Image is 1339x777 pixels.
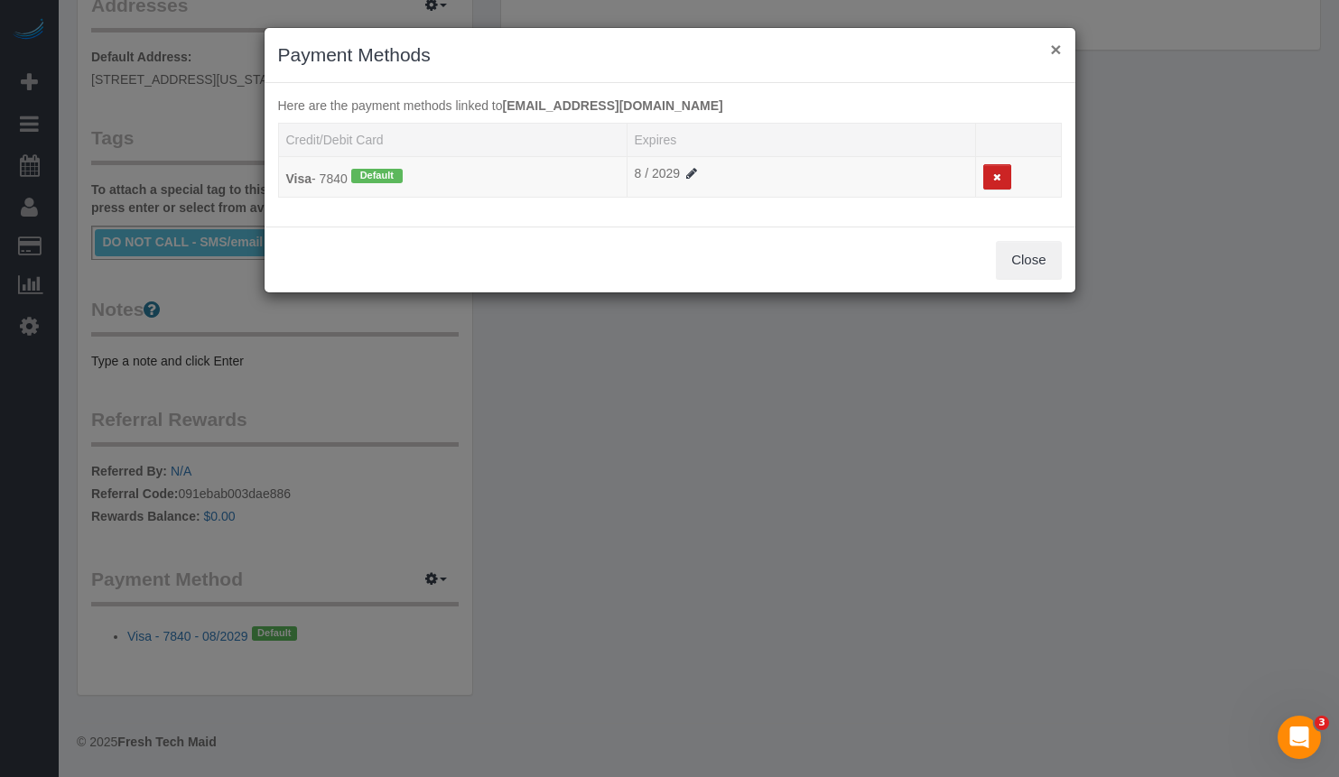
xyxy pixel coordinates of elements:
span: 8 / 2029 [635,166,701,180]
button: Close [996,241,1061,279]
p: Here are the payment methods linked to [278,97,1062,115]
td: Credit/Debit Card [278,156,627,198]
h3: Payment Methods [278,42,1062,69]
th: Credit/Debit Card [278,123,627,156]
td: Expired [627,156,975,198]
button: × [1050,40,1061,59]
iframe: Intercom live chat [1278,716,1321,759]
sui-modal: Payment Methods [265,28,1075,292]
span: 3 [1315,716,1329,730]
th: Expires [627,123,975,156]
span: Default [351,169,403,183]
strong: [EMAIL_ADDRESS][DOMAIN_NAME] [503,98,723,113]
strong: Visa [286,171,312,186]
